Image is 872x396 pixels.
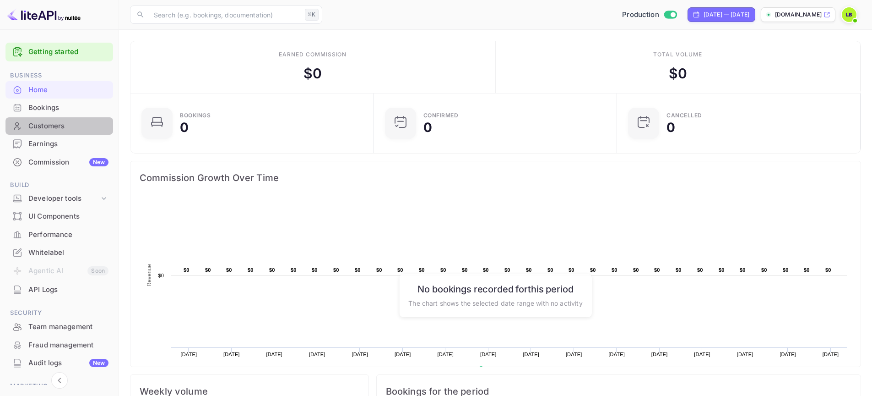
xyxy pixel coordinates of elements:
a: Fraud management [5,336,113,353]
text: [DATE] [608,352,625,357]
span: Security [5,308,113,318]
div: Team management [5,318,113,336]
text: [DATE] [694,352,710,357]
text: [DATE] [523,352,539,357]
div: Earnings [5,135,113,153]
div: Commission [28,157,108,168]
text: $0 [419,267,425,273]
div: API Logs [5,281,113,299]
div: Bookings [180,113,211,118]
text: Revenue [487,366,510,373]
div: Performance [28,230,108,240]
div: Confirmed [423,113,459,118]
text: $0 [569,267,574,273]
text: [DATE] [181,352,197,357]
a: Bookings [5,99,113,116]
text: $0 [676,267,682,273]
text: $0 [226,267,232,273]
text: $0 [612,267,617,273]
text: $0 [547,267,553,273]
text: $0 [697,267,703,273]
text: $0 [740,267,746,273]
text: [DATE] [309,352,325,357]
p: [DOMAIN_NAME] [775,11,822,19]
span: Business [5,71,113,81]
text: $0 [158,273,164,278]
text: [DATE] [780,352,796,357]
span: Marketing [5,381,113,391]
div: 0 [180,121,189,134]
div: Earnings [28,139,108,149]
text: $0 [355,267,361,273]
div: Fraud management [5,336,113,354]
div: Home [5,81,113,99]
div: $ 0 [303,63,322,84]
text: [DATE] [352,352,368,357]
a: Getting started [28,47,108,57]
div: CommissionNew [5,154,113,171]
text: [DATE] [566,352,582,357]
text: [DATE] [266,352,283,357]
text: $0 [184,267,190,273]
div: 0 [423,121,432,134]
a: Customers [5,117,113,134]
div: Getting started [5,43,113,61]
span: Build [5,180,113,190]
p: The chart shows the selected date range with no activity [408,298,582,308]
text: [DATE] [651,352,668,357]
span: Production [622,10,659,20]
div: Whitelabel [28,247,108,258]
text: $0 [376,267,382,273]
div: Audit logsNew [5,354,113,372]
div: Total volume [653,50,702,59]
text: [DATE] [437,352,454,357]
text: $0 [205,267,211,273]
text: $0 [440,267,446,273]
a: CommissionNew [5,154,113,170]
a: API Logs [5,281,113,298]
text: $0 [804,267,810,273]
text: $0 [291,267,297,273]
div: [DATE] — [DATE] [704,11,749,19]
div: Home [28,85,108,95]
h6: No bookings recorded for this period [408,283,582,294]
text: $0 [633,267,639,273]
div: API Logs [28,285,108,295]
div: Customers [28,121,108,132]
text: [DATE] [823,352,839,357]
text: $0 [333,267,339,273]
div: Fraud management [28,340,108,351]
a: Home [5,81,113,98]
div: Earned commission [279,50,347,59]
a: UI Components [5,208,113,225]
a: Whitelabel [5,244,113,261]
div: Customers [5,117,113,135]
text: $0 [526,267,532,273]
div: Bookings [28,103,108,113]
span: Commission Growth Over Time [140,170,851,185]
input: Search (e.g. bookings, documentation) [148,5,301,24]
text: $0 [590,267,596,273]
div: New [89,158,108,166]
text: $0 [783,267,789,273]
img: Lipi Begum [842,7,856,22]
text: $0 [248,267,254,273]
div: 0 [666,121,675,134]
text: [DATE] [480,352,497,357]
div: Bookings [5,99,113,117]
text: $0 [397,267,403,273]
text: $0 [312,267,318,273]
div: UI Components [28,211,108,222]
a: Earnings [5,135,113,152]
div: Team management [28,322,108,332]
div: CANCELLED [666,113,702,118]
a: Team management [5,318,113,335]
text: $0 [462,267,468,273]
div: UI Components [5,208,113,225]
text: [DATE] [395,352,411,357]
text: $0 [504,267,510,273]
text: $0 [719,267,725,273]
text: $0 [483,267,489,273]
div: ⌘K [305,9,319,21]
div: Audit logs [28,358,108,368]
